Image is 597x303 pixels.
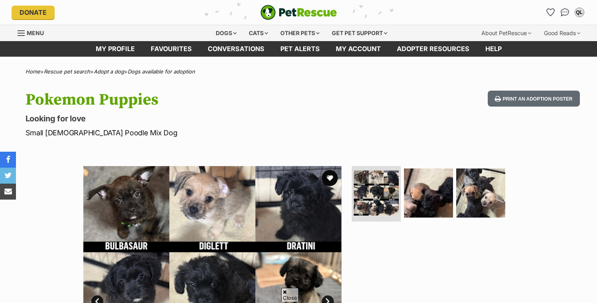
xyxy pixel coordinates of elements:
[210,25,242,41] div: Dogs
[272,41,328,57] a: Pet alerts
[477,41,510,57] a: Help
[573,6,586,19] button: My account
[26,127,363,138] p: Small [DEMOGRAPHIC_DATA] Poodle Mix Dog
[389,41,477,57] a: Adopter resources
[88,41,143,57] a: My profile
[6,69,592,75] div: > > >
[281,288,299,302] span: Close
[456,168,505,218] img: Photo of Pokemon Puppies
[575,8,583,16] div: QL
[476,25,537,41] div: About PetRescue
[260,5,337,20] a: PetRescue
[322,170,338,186] button: favourite
[544,6,586,19] ul: Account quick links
[94,68,124,75] a: Adopt a dog
[404,168,453,218] img: Photo of Pokemon Puppies
[128,68,195,75] a: Dogs available for adoption
[200,41,272,57] a: conversations
[561,8,569,16] img: chat-41dd97257d64d25036548639549fe6c8038ab92f7586957e7f3b1b290dea8141.svg
[354,170,399,216] img: Photo of Pokemon Puppies
[260,5,337,20] img: logo-e224e6f780fb5917bec1dbf3a21bbac754714ae5b6737aabdf751b685950b380.svg
[243,25,274,41] div: Cats
[18,25,49,40] a: Menu
[26,68,40,75] a: Home
[559,6,571,19] a: Conversations
[26,91,363,109] h1: Pokemon Puppies
[275,25,325,41] div: Other pets
[326,25,393,41] div: Get pet support
[544,6,557,19] a: Favourites
[26,113,363,124] p: Looking for love
[328,41,389,57] a: My account
[12,6,55,19] a: Donate
[488,91,579,107] button: Print an adoption poster
[27,30,44,36] span: Menu
[44,68,90,75] a: Rescue pet search
[143,41,200,57] a: Favourites
[538,25,586,41] div: Good Reads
